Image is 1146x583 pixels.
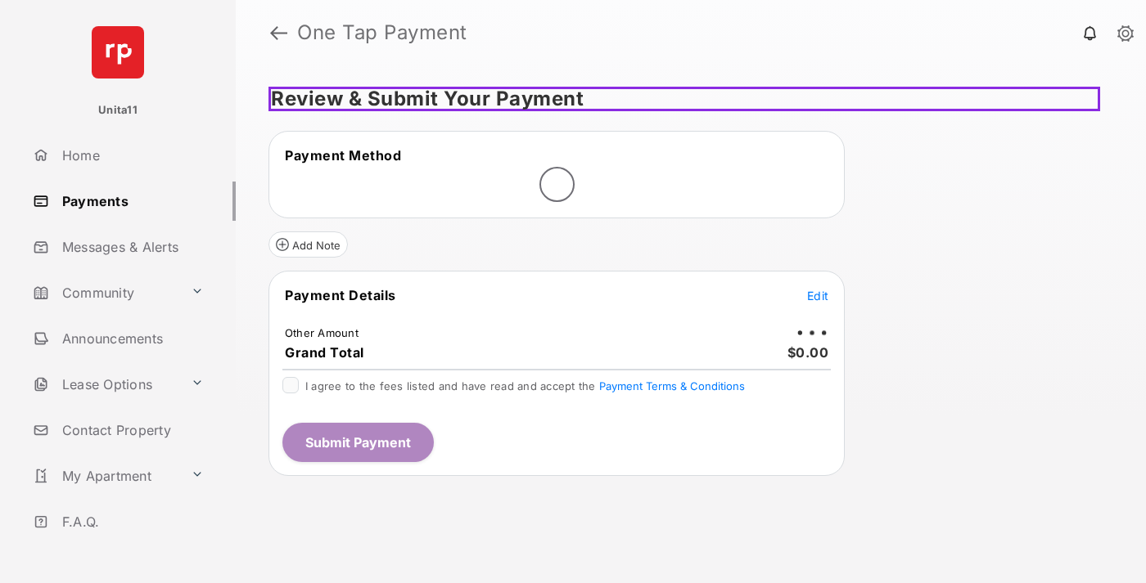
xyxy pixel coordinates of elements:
a: Community [26,273,184,312]
a: Home [26,136,236,175]
span: I agree to the fees listed and have read and accept the [305,379,745,392]
button: Submit Payment [282,423,434,462]
a: Lease Options [26,365,184,404]
h5: Review & Submit Your Payment [268,87,1100,111]
button: I agree to the fees listed and have read and accept the [599,379,745,392]
a: F.A.Q. [26,502,236,541]
p: Unita11 [98,102,138,119]
button: Edit [807,287,828,303]
button: Add Note [268,231,348,258]
span: $0.00 [787,344,829,361]
a: Messages & Alerts [26,227,236,267]
span: Payment Method [285,147,401,164]
a: Payments [26,182,236,221]
td: Other Amount [284,325,359,340]
a: Contact Property [26,410,236,450]
a: My Apartment [26,456,184,496]
span: Edit [807,289,828,303]
img: svg+xml;base64,PHN2ZyB4bWxucz0iaHR0cDovL3d3dy53My5vcmcvMjAwMC9zdmciIHdpZHRoPSI2NCIgaGVpZ2h0PSI2NC... [92,26,144,78]
span: Payment Details [285,287,396,303]
a: Announcements [26,319,236,358]
strong: One Tap Payment [297,23,467,43]
span: Grand Total [285,344,364,361]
